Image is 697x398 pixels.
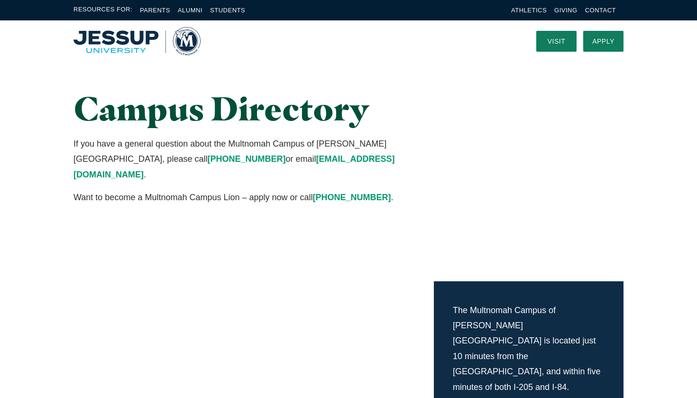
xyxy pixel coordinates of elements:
[511,7,547,14] a: Athletics
[536,31,577,52] a: Visit
[207,154,285,164] a: [PHONE_NUMBER]
[453,303,605,395] p: The Multnomah Campus of [PERSON_NAME][GEOGRAPHIC_DATA] is located just 10 minutes from the [GEOGR...
[73,5,132,16] span: Resources For:
[73,27,201,56] a: Home
[73,190,434,205] p: Want to become a Multnomah Campus Lion – apply now or call .
[210,7,245,14] a: Students
[554,7,578,14] a: Giving
[73,90,434,127] h1: Campus Directory
[585,7,616,14] a: Contact
[178,7,202,14] a: Alumni
[73,136,434,182] p: If you have a general question about the Multnomah Campus of [PERSON_NAME][GEOGRAPHIC_DATA], plea...
[313,193,391,202] a: [PHONE_NUMBER]
[73,154,394,179] a: [EMAIL_ADDRESS][DOMAIN_NAME]
[73,27,201,56] img: Multnomah University Logo
[583,31,624,52] a: Apply
[140,7,170,14] a: Parents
